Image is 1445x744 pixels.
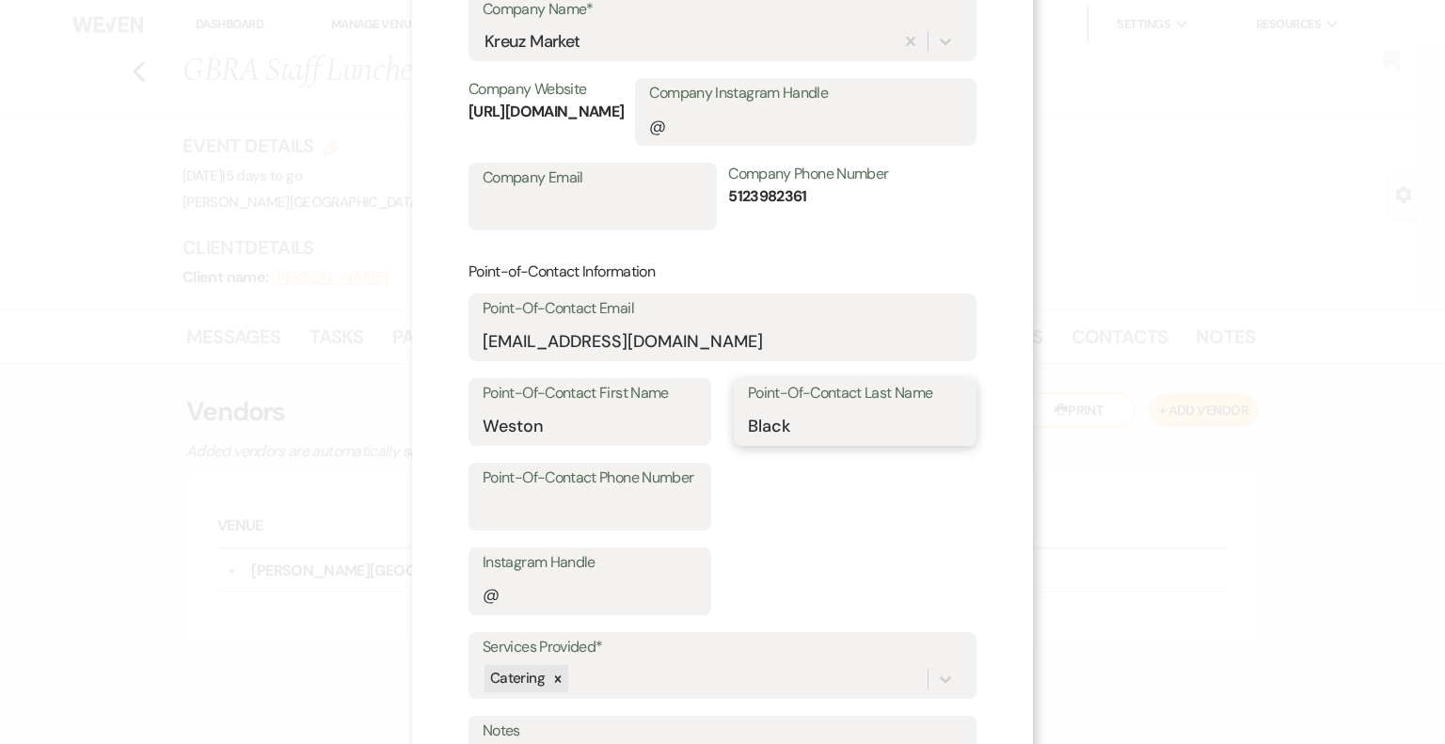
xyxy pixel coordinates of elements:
label: Instagram Handle [483,549,697,577]
div: Company Website [468,78,624,101]
label: Point-Of-Contact Last Name [748,380,962,407]
label: Point-Of-Contact Email [483,295,962,323]
div: @ [483,582,499,608]
label: Company Email [483,165,703,192]
div: @ [649,114,665,139]
label: Company Instagram Handle [649,80,962,107]
strong: 5123982361 [728,186,807,206]
h3: Point-of-Contact Information [468,261,977,282]
label: Point-Of-Contact Phone Number [483,465,697,492]
div: Kreuz Market [484,29,580,55]
div: Company Phone Number [728,163,965,185]
div: Catering [484,665,548,692]
label: Services Provided* [483,634,962,661]
label: Point-Of-Contact First Name [483,380,697,407]
strong: [URL][DOMAIN_NAME] [468,102,624,121]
